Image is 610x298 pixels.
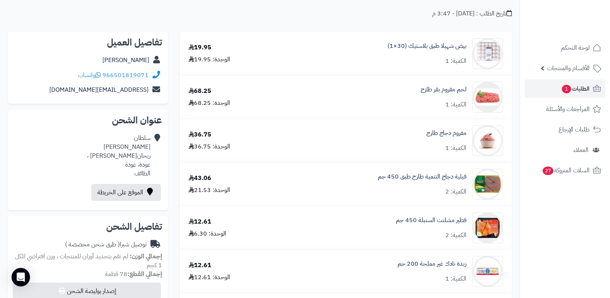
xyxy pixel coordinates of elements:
span: لوحة التحكم [561,42,590,53]
span: العملاء [573,145,588,155]
div: الكمية: 1 [445,57,466,66]
a: الطلبات1 [525,79,605,98]
div: 36.75 [189,130,211,139]
span: لم تقم بتحديد أوزان للمنتجات ، وزن افتراضي للكل 1 كجم [15,252,162,270]
div: الكمية: 2 [445,231,466,240]
a: طلبات الإرجاع [525,120,605,139]
span: 27 [543,167,553,175]
div: سلطان [PERSON_NAME] ريحان[PERSON_NAME] ، عودة، عودة الطائف [87,134,150,178]
a: السلات المتروكة27 [525,161,605,180]
strong: إجمالي القطع: [127,269,162,279]
div: 12.61 [189,217,211,226]
img: 1667370760-Nadec-natural-butter-unsalted-souqram-90x90.jpg [473,256,503,287]
strong: إجمالي الوزن: [130,252,162,261]
div: الكمية: 1 [445,144,466,153]
img: 1672074907-%D8%A7%D9%84%D8%AA%D9%82%D8%A7%D8%B7%20%D8%A7%D9%84%D9%88%D9%8A%D8%A8_26-12-2022_20104... [473,169,503,200]
div: الكمية: 2 [445,187,466,196]
a: مفروم دجاج طازج [426,129,466,138]
span: 1 [562,85,571,93]
div: الكمية: 1 [445,274,466,283]
small: 78 قطعة [105,269,162,279]
div: الوحدة: 6.30 [189,229,226,238]
span: الأقسام والمنتجات [547,63,590,74]
div: Open Intercom Messenger [12,268,30,286]
a: زبدة نادك غير مملحة 200 جم [398,259,466,268]
span: السلات المتروكة [542,165,590,176]
a: العملاء [525,141,605,159]
div: الوحدة: 68.25 [189,99,230,108]
h2: تفاصيل العميل [14,38,162,47]
a: المراجعات والأسئلة [525,100,605,118]
a: فطير مشلتت السنبلة 450 جم [396,216,466,225]
a: بيض شهيلا طبق بلاستيك (30×1) [388,42,466,51]
img: 3922e0d65096e429c184c6cf547b26c855f5-90x90.jpg [473,125,503,156]
a: واتساب [78,71,101,80]
img: 1698054438-IMG_6916-90x90.jpeg [473,38,503,69]
h2: تفاصيل الشحن [14,222,162,231]
div: الوحدة: 36.75 [189,142,230,151]
a: [PERSON_NAME] [102,56,149,65]
div: 19.95 [189,43,211,52]
span: الطلبات [561,83,590,94]
div: الوحدة: 12.61 [189,273,230,282]
span: طلبات الإرجاع [558,124,590,135]
a: لوحة التحكم [525,39,605,57]
a: الموقع على الخريطة [91,184,161,201]
a: [EMAIL_ADDRESS][DOMAIN_NAME] [49,85,149,94]
div: توصيل شبرا [65,240,147,249]
span: ( طرق شحن مخصصة ) [65,240,120,249]
div: 12.61 [189,261,211,270]
div: 68.25 [189,87,211,96]
img: 1676454956-%D9%84%D9%82%D8%B7%D8%A9%20%D8%A7%D9%84%D8%B4%D8%A7%D8%B4%D8%A9%202023-02-15%20125355-... [473,82,503,113]
div: الوحدة: 19.95 [189,55,230,64]
div: الوحدة: 21.53 [189,186,230,195]
span: المراجعات والأسئلة [546,104,590,114]
a: 966501819071 [102,71,149,80]
h2: عنوان الشحن [14,116,162,125]
div: 43.06 [189,174,211,183]
div: الكمية: 1 [445,100,466,109]
a: فيلية دجاج التنمية طازج طبق 450 جم [378,172,466,181]
img: 1674840716-170707_1-20201031-214120-90x90.png [473,212,503,243]
div: تاريخ الطلب : [DATE] - 3:47 م [432,9,512,18]
a: لحم مفروم بقر طازج [421,85,466,94]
